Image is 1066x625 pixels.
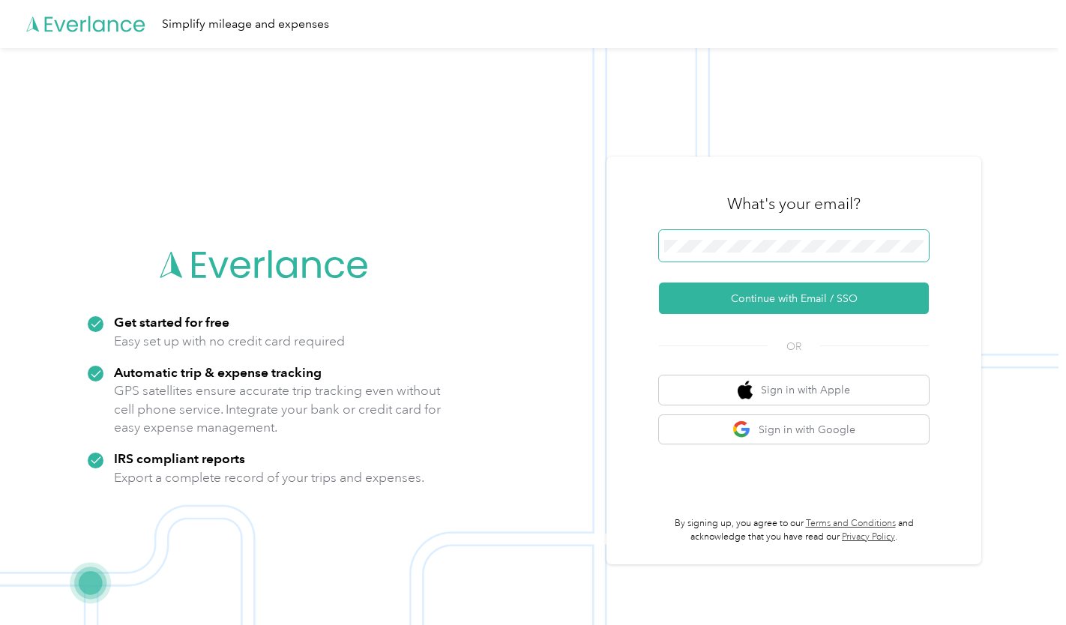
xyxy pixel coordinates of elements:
[114,364,322,380] strong: Automatic trip & expense tracking
[659,415,929,444] button: google logoSign in with Google
[842,531,895,543] a: Privacy Policy
[114,332,345,351] p: Easy set up with no credit card required
[114,381,442,437] p: GPS satellites ensure accurate trip tracking even without cell phone service. Integrate your bank...
[114,468,424,487] p: Export a complete record of your trips and expenses.
[738,381,753,399] img: apple logo
[162,15,329,34] div: Simplify mileage and expenses
[114,314,229,330] strong: Get started for free
[732,420,751,439] img: google logo
[114,450,245,466] strong: IRS compliant reports
[659,375,929,405] button: apple logoSign in with Apple
[806,518,896,529] a: Terms and Conditions
[727,193,861,214] h3: What's your email?
[768,339,820,354] span: OR
[659,517,929,543] p: By signing up, you agree to our and acknowledge that you have read our .
[659,283,929,314] button: Continue with Email / SSO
